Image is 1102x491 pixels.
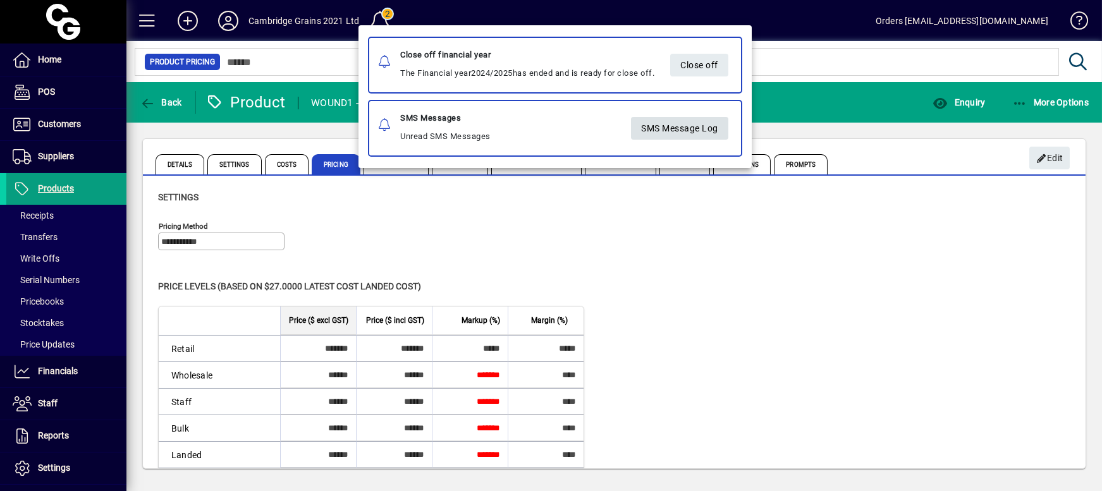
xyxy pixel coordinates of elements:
span: 01/04/2024..31/03/2025 [471,68,513,78]
span: SMS Message Log [641,118,718,139]
div: Close off financial year [400,47,654,63]
div: Unread SMS Messages [400,111,491,146]
div: SMS Messages [400,111,491,126]
span: Close off [680,55,718,76]
a: SMS Message Log [631,117,728,140]
div: The Financial year has ended and is ready for close off. [400,66,654,81]
button: Close off [670,54,728,76]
